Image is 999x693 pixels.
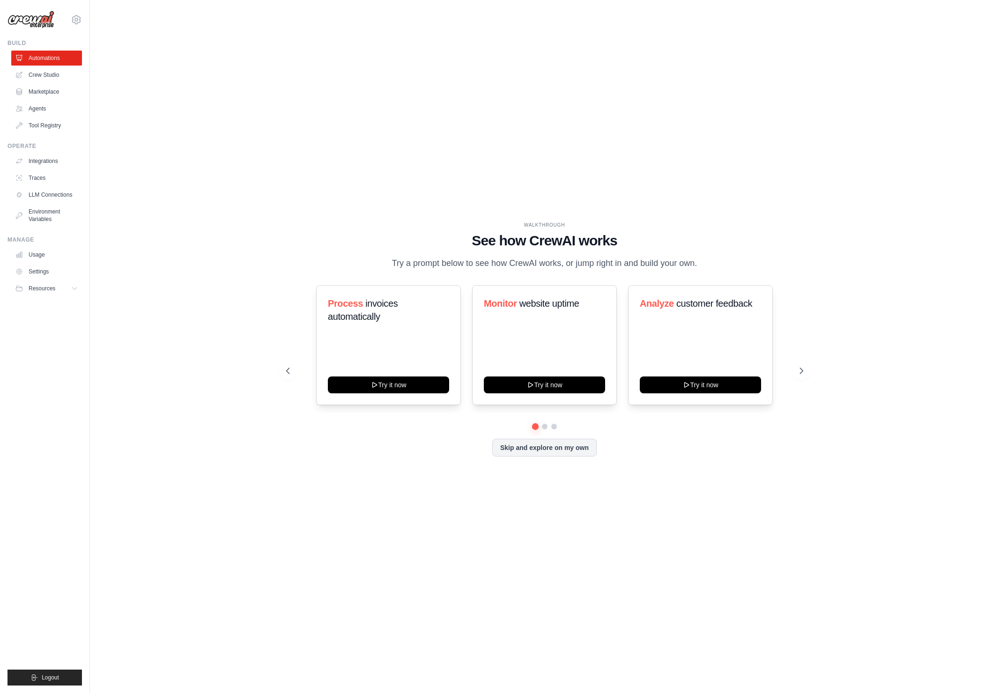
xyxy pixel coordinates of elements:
span: website uptime [519,298,579,309]
a: Marketplace [11,84,82,99]
a: Automations [11,51,82,66]
button: Try it now [640,376,761,393]
span: Analyze [640,298,674,309]
a: Crew Studio [11,67,82,82]
button: Try it now [484,376,605,393]
a: Environment Variables [11,204,82,227]
button: Try it now [328,376,449,393]
span: Monitor [484,298,517,309]
div: WALKTHROUGH [286,221,803,229]
button: Skip and explore on my own [492,439,597,457]
a: Usage [11,247,82,262]
div: Manage [7,236,82,243]
img: Logo [7,11,54,29]
h1: See how CrewAI works [286,232,803,249]
span: invoices automatically [328,298,398,322]
a: Traces [11,170,82,185]
div: Operate [7,142,82,150]
a: Settings [11,264,82,279]
a: Tool Registry [11,118,82,133]
button: Logout [7,670,82,686]
span: customer feedback [676,298,752,309]
span: Logout [42,674,59,681]
span: Process [328,298,363,309]
p: Try a prompt below to see how CrewAI works, or jump right in and build your own. [387,257,702,270]
div: Build [7,39,82,47]
button: Resources [11,281,82,296]
a: LLM Connections [11,187,82,202]
a: Agents [11,101,82,116]
span: Resources [29,285,55,292]
a: Integrations [11,154,82,169]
